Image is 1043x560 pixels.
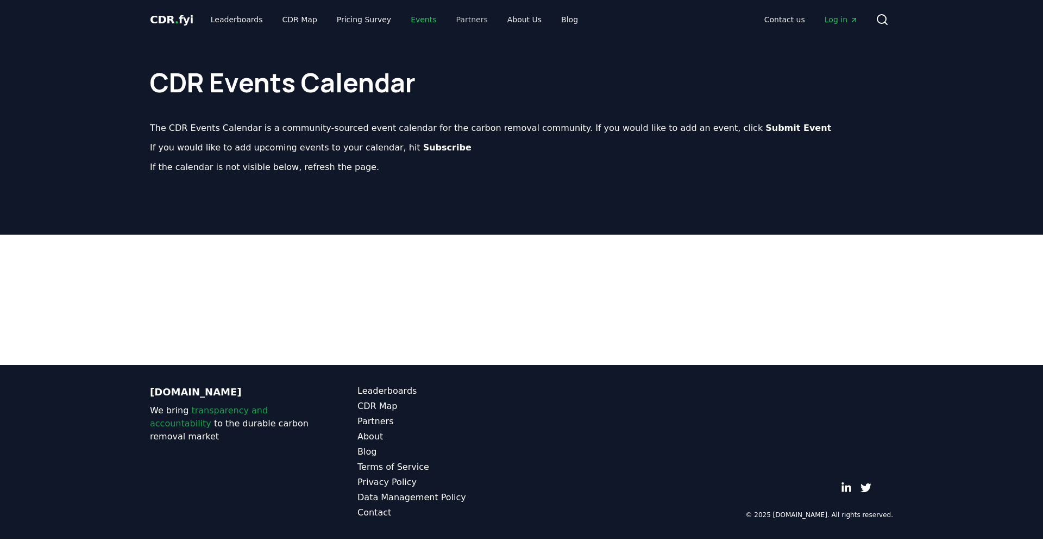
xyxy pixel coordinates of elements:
a: Blog [552,10,587,29]
a: Privacy Policy [357,476,521,489]
p: If you would like to add upcoming events to your calendar, hit [150,141,893,154]
p: We bring to the durable carbon removal market [150,404,314,443]
a: Pricing Survey [328,10,400,29]
p: The CDR Events Calendar is a community-sourced event calendar for the carbon removal community. I... [150,122,893,135]
nav: Main [756,10,867,29]
p: If the calendar is not visible below, refresh the page. [150,161,893,174]
a: About Us [499,10,550,29]
a: Leaderboards [202,10,272,29]
span: Log in [825,14,858,25]
a: Blog [357,445,521,458]
a: Log in [816,10,867,29]
a: About [357,430,521,443]
nav: Main [202,10,587,29]
span: CDR fyi [150,13,193,26]
a: Contact [357,506,521,519]
a: Data Management Policy [357,491,521,504]
p: [DOMAIN_NAME] [150,385,314,400]
a: CDR Map [274,10,326,29]
a: Terms of Service [357,461,521,474]
a: LinkedIn [841,482,852,493]
a: CDR.fyi [150,12,193,27]
a: Partners [357,415,521,428]
a: Contact us [756,10,814,29]
b: Subscribe [423,142,472,153]
a: Events [402,10,445,29]
a: Leaderboards [357,385,521,398]
a: Partners [448,10,497,29]
p: © 2025 [DOMAIN_NAME]. All rights reserved. [745,511,893,519]
span: transparency and accountability [150,405,268,429]
a: CDR Map [357,400,521,413]
span: . [175,13,179,26]
h1: CDR Events Calendar [150,48,893,96]
a: Twitter [860,482,871,493]
b: Submit Event [765,123,831,133]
